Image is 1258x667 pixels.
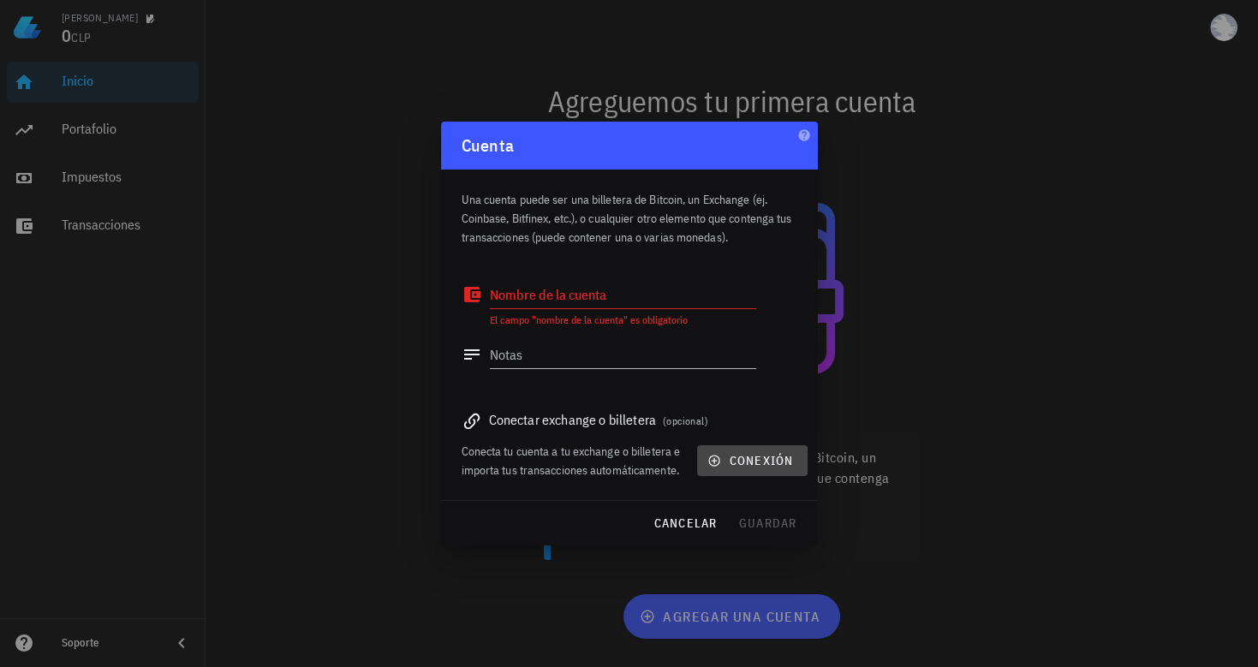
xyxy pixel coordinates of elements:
[697,445,807,476] button: conexión
[462,170,797,257] div: Una cuenta puede ser una billetera de Bitcoin, un Exchange (ej. Coinbase, Bitfinex, etc.), o cual...
[663,414,708,427] span: (opcional)
[653,515,717,531] span: cancelar
[646,508,724,539] button: cancelar
[441,122,818,170] div: Cuenta
[462,408,797,432] div: Conectar exchange o billetera
[711,453,793,468] span: conexión
[490,315,756,325] div: El campo "nombre de la cuenta" es obligatorio
[462,442,688,479] div: Conecta tu cuenta a tu exchange o billetera e importa tus transacciones automáticamente.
